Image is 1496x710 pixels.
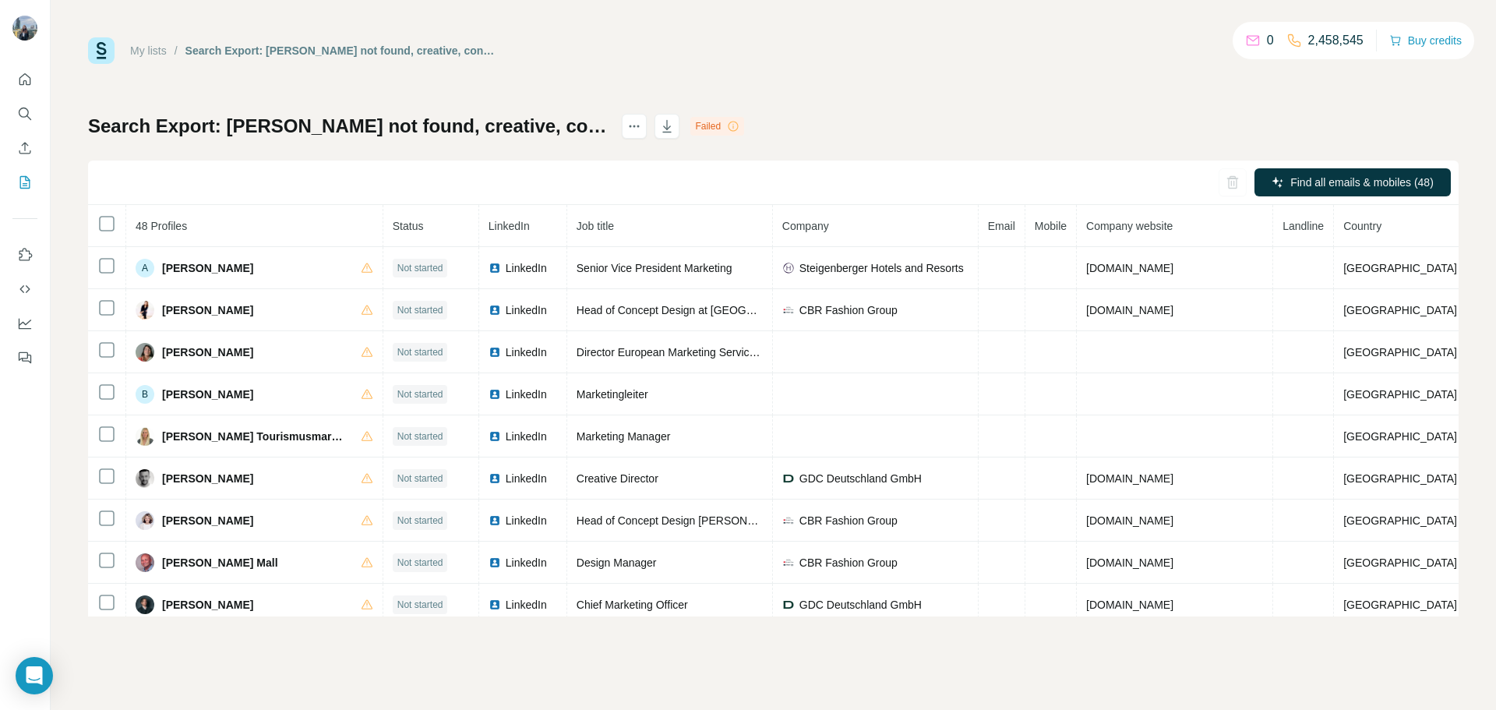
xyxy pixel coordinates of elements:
[162,387,253,402] span: [PERSON_NAME]
[577,430,671,443] span: Marketing Manager
[1086,304,1173,316] span: [DOMAIN_NAME]
[162,260,253,276] span: [PERSON_NAME]
[162,513,253,528] span: [PERSON_NAME]
[162,555,278,570] span: [PERSON_NAME] Mall
[136,553,154,572] img: Avatar
[782,220,829,232] span: Company
[799,260,964,276] span: Steigenberger Hotels and Resorts
[1283,220,1324,232] span: Landline
[799,471,922,486] span: GDC Deutschland GmbH
[397,429,443,443] span: Not started
[397,345,443,359] span: Not started
[1308,31,1364,50] p: 2,458,545
[782,556,795,569] img: company-logo
[1086,220,1173,232] span: Company website
[136,427,154,446] img: Avatar
[12,16,37,41] img: Avatar
[12,100,37,128] button: Search
[799,597,922,613] span: GDC Deutschland GmbH
[782,514,795,527] img: company-logo
[782,599,795,611] img: company-logo
[1254,168,1451,196] button: Find all emails & mobiles (48)
[782,262,795,274] img: company-logo
[162,302,253,318] span: [PERSON_NAME]
[397,598,443,612] span: Not started
[136,469,154,488] img: Avatar
[397,387,443,401] span: Not started
[506,429,547,444] span: LinkedIn
[130,44,167,57] a: My lists
[1086,262,1173,274] span: [DOMAIN_NAME]
[577,346,807,359] span: Director European Marketing Services & Events
[12,168,37,196] button: My lists
[136,301,154,320] img: Avatar
[506,471,547,486] span: LinkedIn
[782,304,795,316] img: company-logo
[1086,556,1173,569] span: [DOMAIN_NAME]
[622,114,647,139] button: actions
[1343,388,1457,401] span: [GEOGRAPHIC_DATA]
[12,241,37,269] button: Use Surfe on LinkedIn
[489,514,501,527] img: LinkedIn logo
[799,555,898,570] span: CBR Fashion Group
[1343,346,1457,359] span: [GEOGRAPHIC_DATA]
[1086,514,1173,527] span: [DOMAIN_NAME]
[12,275,37,303] button: Use Surfe API
[506,260,547,276] span: LinkedIn
[506,344,547,360] span: LinkedIn
[397,472,443,486] span: Not started
[577,220,614,232] span: Job title
[489,599,501,611] img: LinkedIn logo
[489,556,501,569] img: LinkedIn logo
[136,259,154,277] div: A
[136,343,154,362] img: Avatar
[577,388,648,401] span: Marketingleiter
[577,262,732,274] span: Senior Vice President Marketing
[185,43,495,58] div: Search Export: [PERSON_NAME] not found, creative, content, marketing, producer, social media, smm...
[1343,430,1457,443] span: [GEOGRAPHIC_DATA]
[16,657,53,694] div: Open Intercom Messenger
[782,472,795,485] img: company-logo
[397,261,443,275] span: Not started
[506,302,547,318] span: LinkedIn
[489,388,501,401] img: LinkedIn logo
[393,220,424,232] span: Status
[690,117,744,136] div: Failed
[1343,472,1457,485] span: [GEOGRAPHIC_DATA]
[397,303,443,317] span: Not started
[1343,599,1457,611] span: [GEOGRAPHIC_DATA]
[799,513,898,528] span: CBR Fashion Group
[162,429,345,444] span: [PERSON_NAME] Tourismusmarketing
[162,597,253,613] span: [PERSON_NAME]
[506,597,547,613] span: LinkedIn
[1343,304,1457,316] span: [GEOGRAPHIC_DATA]
[1343,514,1457,527] span: [GEOGRAPHIC_DATA]
[1267,31,1274,50] p: 0
[489,262,501,274] img: LinkedIn logo
[1389,30,1462,51] button: Buy credits
[12,134,37,162] button: Enrich CSV
[175,43,178,58] li: /
[489,472,501,485] img: LinkedIn logo
[1343,556,1457,569] span: [GEOGRAPHIC_DATA]
[489,220,530,232] span: LinkedIn
[162,344,253,360] span: [PERSON_NAME]
[577,514,789,527] span: Head of Concept Design [PERSON_NAME]
[162,471,253,486] span: [PERSON_NAME]
[489,430,501,443] img: LinkedIn logo
[506,513,547,528] span: LinkedIn
[1343,220,1381,232] span: Country
[1086,472,1173,485] span: [DOMAIN_NAME]
[988,220,1015,232] span: Email
[136,511,154,530] img: Avatar
[577,599,688,611] span: Chief Marketing Officer
[136,385,154,404] div: B
[1290,175,1434,190] span: Find all emails & mobiles (48)
[136,595,154,614] img: Avatar
[397,514,443,528] span: Not started
[12,344,37,372] button: Feedback
[136,220,187,232] span: 48 Profiles
[489,304,501,316] img: LinkedIn logo
[1086,599,1173,611] span: [DOMAIN_NAME]
[397,556,443,570] span: Not started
